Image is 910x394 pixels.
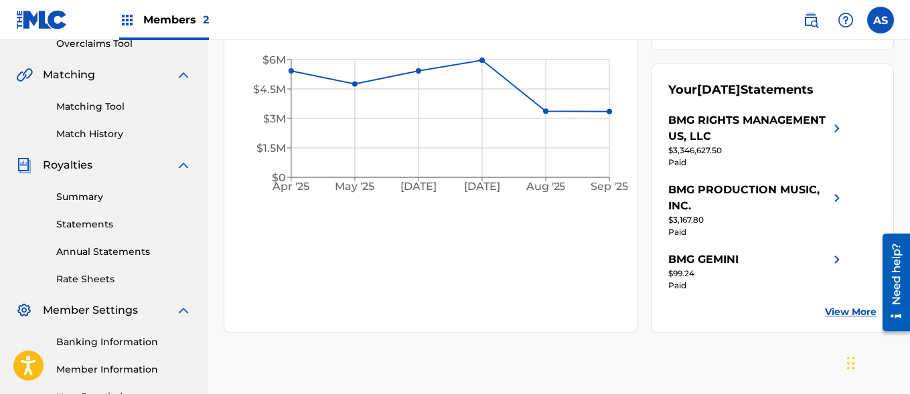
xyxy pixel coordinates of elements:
[668,280,845,292] div: Paid
[668,226,845,238] div: Paid
[56,335,192,349] a: Banking Information
[256,142,286,155] tspan: $1.5M
[119,12,135,28] img: Top Rightsholders
[668,157,845,169] div: Paid
[668,112,845,169] a: BMG RIGHTS MANAGEMENT US, LLCright chevron icon$3,346,627.50Paid
[16,302,32,318] img: Member Settings
[56,363,192,377] a: Member Information
[829,112,845,144] img: right chevron icon
[798,7,824,33] a: Public Search
[16,67,33,83] img: Matching
[56,217,192,231] a: Statements
[873,229,910,336] iframe: Resource Center
[668,81,814,99] div: Your Statements
[56,272,192,286] a: Rate Sheets
[668,144,845,157] div: $3,346,627.50
[591,181,629,193] tspan: Sep '25
[143,12,209,27] span: Members
[803,12,819,28] img: search
[272,171,286,184] tspan: $0
[175,157,192,173] img: expand
[668,252,845,292] a: BMG GEMINIright chevron icon$99.24Paid
[526,181,566,193] tspan: Aug '25
[400,181,437,193] tspan: [DATE]
[175,302,192,318] img: expand
[697,82,741,97] span: [DATE]
[668,182,829,214] div: BMG PRODUCTION MUSIC, INC.
[16,157,32,173] img: Royalties
[465,181,501,193] tspan: [DATE]
[668,252,739,268] div: BMG GEMINI
[56,37,192,51] a: Overclaims Tool
[56,127,192,141] a: Match History
[56,190,192,204] a: Summary
[668,268,845,280] div: $99.24
[56,100,192,114] a: Matching Tool
[847,343,855,383] div: Drag
[838,12,854,28] img: help
[829,182,845,214] img: right chevron icon
[843,330,910,394] iframe: Chat Widget
[16,10,68,29] img: MLC Logo
[668,112,829,144] div: BMG RIGHTS MANAGEMENT US, LLC
[43,302,138,318] span: Member Settings
[43,157,92,173] span: Royalties
[263,112,286,125] tspan: $3M
[175,67,192,83] img: expand
[43,67,95,83] span: Matching
[335,181,375,193] tspan: May '25
[253,83,286,96] tspan: $4.5M
[867,7,894,33] div: User Menu
[56,245,192,259] a: Annual Statements
[203,13,209,26] span: 2
[829,252,845,268] img: right chevron icon
[668,182,845,238] a: BMG PRODUCTION MUSIC, INC.right chevron icon$3,167.80Paid
[832,7,859,33] div: Help
[273,181,310,193] tspan: Apr '25
[668,214,845,226] div: $3,167.80
[262,54,286,66] tspan: $6M
[825,305,877,319] a: View More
